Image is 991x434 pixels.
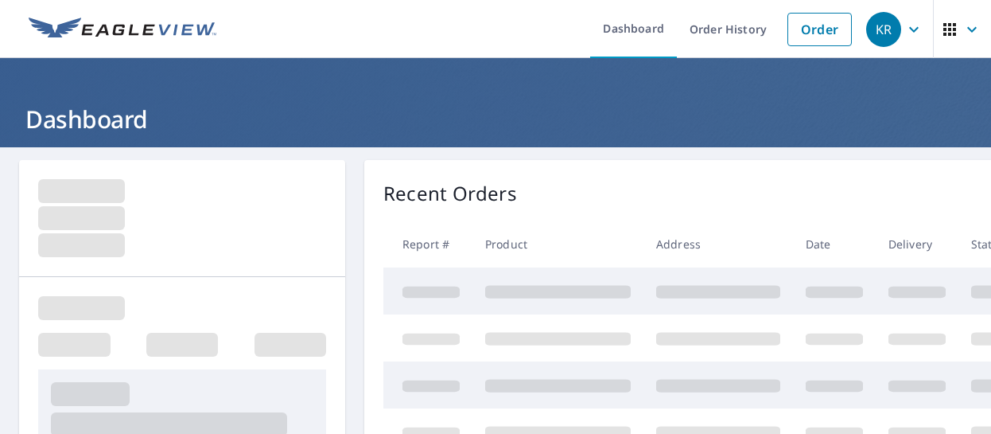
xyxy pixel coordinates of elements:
[643,221,793,268] th: Address
[472,221,643,268] th: Product
[793,221,876,268] th: Date
[383,179,517,208] p: Recent Orders
[29,18,216,41] img: EV Logo
[383,221,472,268] th: Report #
[876,221,958,268] th: Delivery
[866,12,901,47] div: KR
[19,103,972,135] h1: Dashboard
[787,13,852,46] a: Order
